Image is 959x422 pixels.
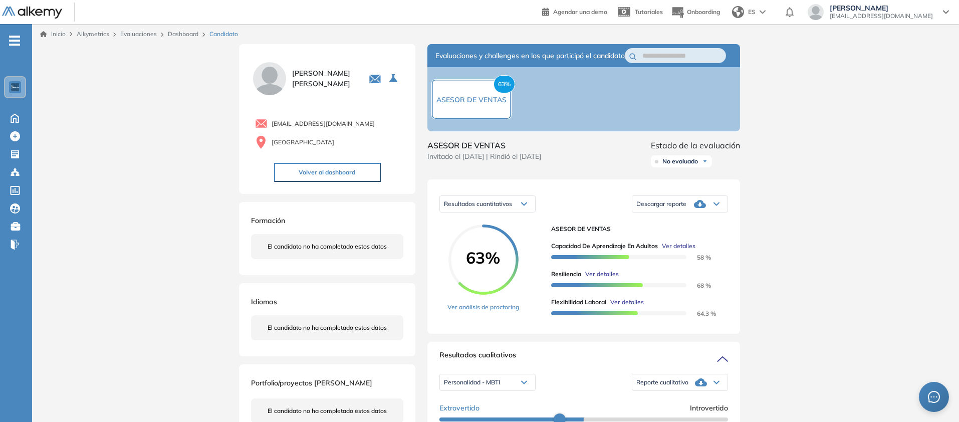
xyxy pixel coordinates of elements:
span: Estado de la evaluación [651,139,740,151]
button: Seleccione la evaluación activa [385,70,403,88]
span: Reporte cualitativo [636,378,688,386]
span: Personalidad - MBTI [444,378,500,386]
span: Idiomas [251,297,277,306]
span: 63% [494,75,515,93]
span: ES [748,8,756,17]
span: El candidato no ha completado estos datos [268,406,387,415]
span: Invitado el [DATE] | Rindió el [DATE] [427,151,541,162]
a: Evaluaciones [120,30,157,38]
span: [PERSON_NAME] [PERSON_NAME] [292,68,357,89]
span: [GEOGRAPHIC_DATA] [272,138,334,147]
span: Evaluaciones y challenges en los que participó el candidato [435,51,625,61]
button: Ver detalles [606,298,644,307]
span: Resultados cuantitativos [444,200,512,207]
button: Volver al dashboard [274,163,381,182]
span: Formación [251,216,285,225]
span: El candidato no ha completado estos datos [268,242,387,251]
span: Agendar una demo [553,8,607,16]
span: Descargar reporte [636,200,686,208]
img: Logo [2,7,62,19]
button: Ver detalles [581,270,619,279]
span: [PERSON_NAME] [830,4,933,12]
a: Ver análisis de proctoring [447,303,519,312]
span: message [928,391,940,403]
span: ASESOR DE VENTAS [551,225,720,234]
span: Tutoriales [635,8,663,16]
span: Extrovertido [439,403,479,413]
button: Ver detalles [658,242,695,251]
i: - [9,40,20,42]
span: Ver detalles [662,242,695,251]
img: arrow [760,10,766,14]
span: [EMAIL_ADDRESS][DOMAIN_NAME] [272,119,375,128]
span: Resultados cualitativos [439,350,516,366]
img: Ícono de flecha [702,158,708,164]
span: 58 % [685,254,711,261]
img: PROFILE_MENU_LOGO_USER [251,60,288,97]
span: Alkymetrics [77,30,109,38]
span: Portfolio/proyectos [PERSON_NAME] [251,378,372,387]
img: world [732,6,744,18]
span: Flexibilidad Laboral [551,298,606,307]
span: [EMAIL_ADDRESS][DOMAIN_NAME] [830,12,933,20]
span: ASESOR DE VENTAS [436,95,507,104]
span: Ver detalles [610,298,644,307]
span: El candidato no ha completado estos datos [268,323,387,332]
button: Onboarding [671,2,720,23]
span: Resiliencia [551,270,581,279]
span: Candidato [209,30,238,39]
span: Onboarding [687,8,720,16]
span: 63% [448,250,519,266]
a: Agendar una demo [542,5,607,17]
span: Introvertido [690,403,728,413]
span: No evaluado [662,157,698,165]
span: ASESOR DE VENTAS [427,139,541,151]
span: Ver detalles [585,270,619,279]
span: 64.3 % [685,310,716,317]
span: 68 % [685,282,711,289]
span: Capacidad de Aprendizaje en Adultos [551,242,658,251]
a: Dashboard [168,30,198,38]
img: https://assets.alkemy.org/workspaces/1802/d452bae4-97f6-47ab-b3bf-1c40240bc960.jpg [11,83,19,91]
a: Inicio [40,30,66,39]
